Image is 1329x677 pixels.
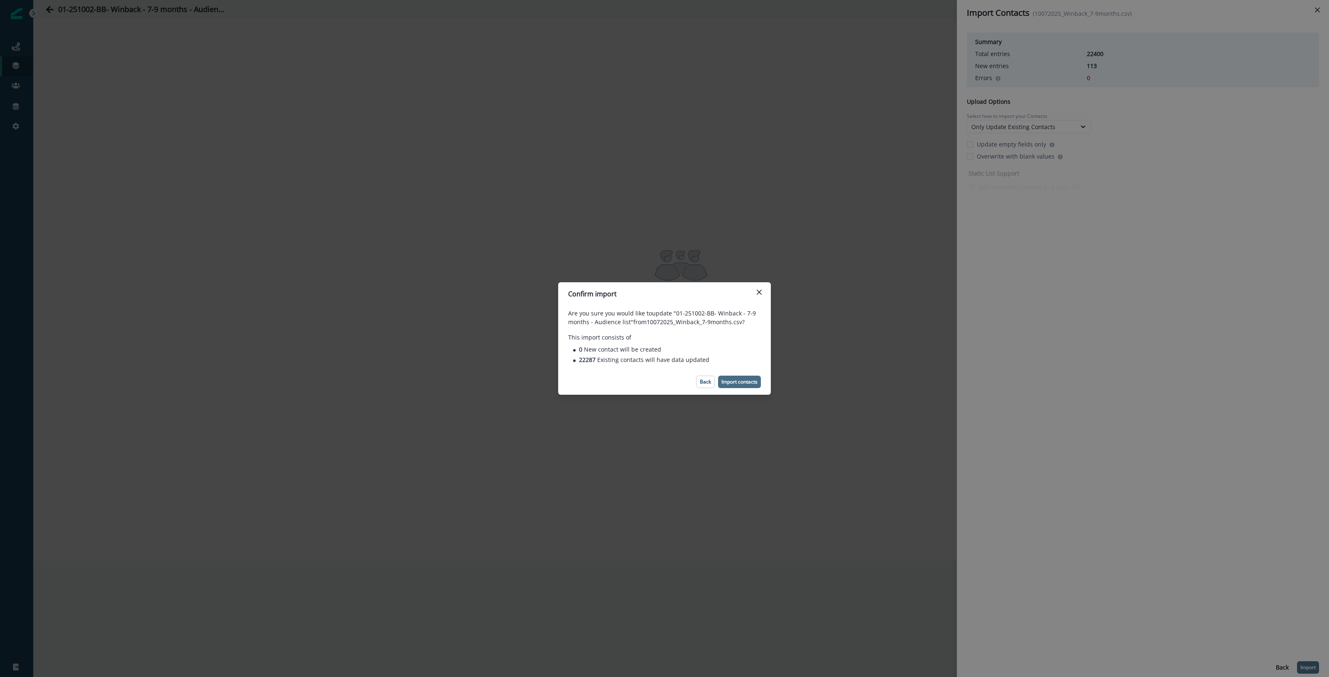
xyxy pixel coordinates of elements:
[721,379,758,385] p: Import contacts
[568,333,761,342] p: This import consists of
[568,289,617,299] p: Confirm import
[579,345,584,353] span: 0
[753,286,766,299] button: Close
[579,345,661,354] p: New contact will be created
[579,355,709,364] p: Existing contacts will have data updated
[718,376,761,388] button: Import contacts
[579,356,597,364] span: 22287
[700,379,711,385] p: Back
[568,309,761,326] p: Are you sure you would like to update "01-251002-BB- Winback - 7-9 months - Audience list" from 1...
[696,376,715,388] button: Back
